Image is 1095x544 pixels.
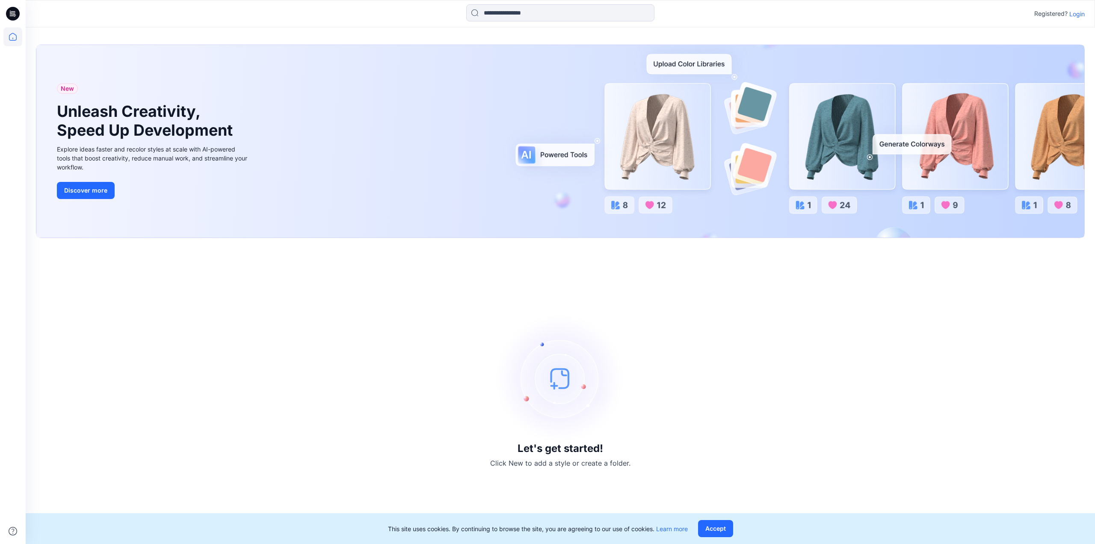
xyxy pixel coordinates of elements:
[490,458,630,468] p: Click New to add a style or create a folder.
[698,520,733,537] button: Accept
[1034,9,1068,19] p: Registered?
[57,182,115,199] button: Discover more
[496,314,624,443] img: empty-state-image.svg
[57,145,249,172] div: Explore ideas faster and recolor styles at scale with AI-powered tools that boost creativity, red...
[656,525,688,532] a: Learn more
[1069,9,1085,18] p: Login
[57,182,249,199] a: Discover more
[518,443,603,455] h3: Let's get started!
[388,524,688,533] p: This site uses cookies. By continuing to browse the site, you are agreeing to our use of cookies.
[61,83,74,94] span: New
[57,102,237,139] h1: Unleash Creativity, Speed Up Development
